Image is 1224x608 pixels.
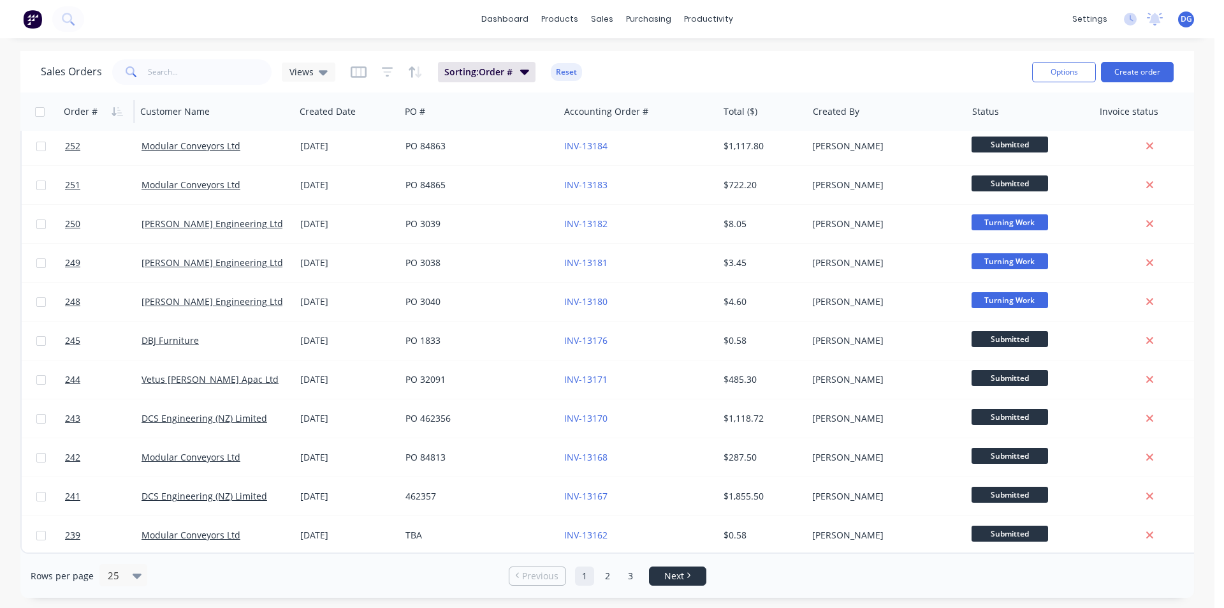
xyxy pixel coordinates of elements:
div: $722.20 [724,179,798,191]
span: 251 [65,179,80,191]
a: Vetus [PERSON_NAME] Apac Ltd [142,373,279,385]
a: dashboard [475,10,535,29]
div: PO 3038 [405,256,547,269]
span: Submitted [972,137,1048,152]
a: 250 [65,205,142,243]
ul: Pagination [504,567,711,586]
div: PO 84813 [405,451,547,464]
div: PO 84865 [405,179,547,191]
a: INV-13168 [564,451,608,463]
div: $287.50 [724,451,798,464]
div: $1,117.80 [724,140,798,152]
span: 244 [65,373,80,386]
div: [DATE] [300,256,395,269]
div: [DATE] [300,373,395,386]
a: [PERSON_NAME] Engineering Ltd [142,295,283,308]
span: 250 [65,218,80,230]
div: Invoice status [1100,105,1158,118]
button: Reset [551,63,582,81]
span: 249 [65,256,80,269]
a: 244 [65,360,142,399]
a: INV-13183 [564,179,608,191]
span: Views [289,65,314,78]
div: [PERSON_NAME] [812,256,954,269]
a: 248 [65,283,142,321]
div: [PERSON_NAME] [812,490,954,503]
a: Modular Conveyors Ltd [142,529,240,541]
div: [PERSON_NAME] [812,295,954,308]
div: PO 84863 [405,140,547,152]
div: $485.30 [724,373,798,386]
a: INV-13180 [564,295,608,308]
a: Modular Conveyors Ltd [142,179,240,191]
a: 249 [65,244,142,282]
div: 462357 [405,490,547,503]
a: INV-13181 [564,256,608,269]
div: Status [972,105,999,118]
div: $4.60 [724,295,798,308]
div: Created By [813,105,859,118]
div: PO 3039 [405,218,547,230]
span: Submitted [972,370,1048,386]
span: Submitted [972,526,1048,542]
div: [PERSON_NAME] [812,412,954,425]
span: Submitted [972,409,1048,425]
div: settings [1066,10,1114,29]
a: 243 [65,399,142,438]
span: 239 [65,529,80,542]
span: Submitted [972,448,1048,464]
div: [DATE] [300,412,395,425]
span: Rows per page [31,570,94,582]
a: Page 2 [598,567,617,586]
div: [DATE] [300,529,395,542]
a: [PERSON_NAME] Engineering Ltd [142,218,283,230]
div: $0.58 [724,334,798,347]
span: Previous [522,570,558,582]
div: Total ($) [724,105,757,118]
div: [PERSON_NAME] [812,373,954,386]
div: products [535,10,585,29]
span: Submitted [972,487,1048,503]
a: INV-13167 [564,490,608,502]
div: $3.45 [724,256,798,269]
a: Page 3 [621,567,640,586]
a: [PERSON_NAME] Engineering Ltd [142,256,283,269]
span: DG [1181,13,1192,25]
a: DBJ Furniture [142,334,199,346]
button: Sorting:Order # [438,62,535,82]
input: Search... [148,59,272,85]
div: $0.58 [724,529,798,542]
span: 243 [65,412,80,425]
div: [DATE] [300,218,395,230]
div: [DATE] [300,451,395,464]
a: INV-13184 [564,140,608,152]
div: [DATE] [300,179,395,191]
div: [DATE] [300,490,395,503]
a: INV-13171 [564,373,608,385]
div: TBA [405,529,547,542]
div: sales [585,10,620,29]
div: $1,855.50 [724,490,798,503]
a: Modular Conveyors Ltd [142,451,240,463]
a: DCS Engineering (NZ) Limited [142,490,267,502]
div: PO 3040 [405,295,547,308]
div: [PERSON_NAME] [812,140,954,152]
span: 245 [65,334,80,347]
span: Next [664,570,684,582]
div: productivity [678,10,739,29]
div: [PERSON_NAME] [812,334,954,347]
a: INV-13176 [564,334,608,346]
span: 252 [65,140,80,152]
a: INV-13162 [564,529,608,541]
div: Accounting Order # [564,105,648,118]
div: [DATE] [300,295,395,308]
div: Customer Name [140,105,210,118]
a: INV-13170 [564,412,608,424]
button: Options [1032,62,1096,82]
a: 241 [65,477,142,515]
div: PO 462356 [405,412,547,425]
a: 252 [65,127,142,165]
div: Order # [64,105,98,118]
span: 241 [65,490,80,503]
span: 248 [65,295,80,308]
